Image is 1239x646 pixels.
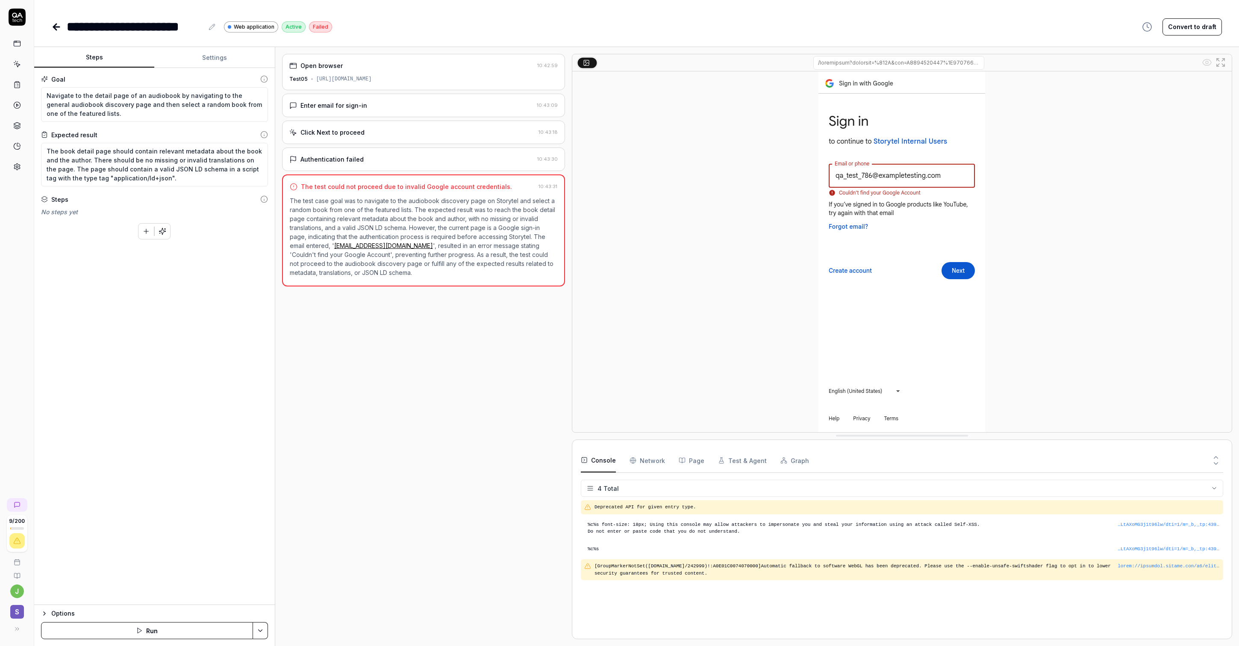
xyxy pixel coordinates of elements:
button: View version history [1137,18,1157,35]
button: …LtAXoMG3j1t96lw/dti=1/m=_b,_tp:439:252 [1117,546,1220,553]
time: 10:42:59 [537,62,558,68]
div: Goal [51,75,65,84]
p: The test case goal was to navigate to the audiobook discovery page on Storytel and select a rando... [290,196,557,277]
button: Steps [34,47,154,68]
button: S [3,598,30,620]
button: j [10,584,24,598]
div: Test05 [289,75,308,83]
button: Page [679,448,704,472]
div: Authentication failed [300,155,364,164]
time: 10:43:09 [537,102,558,108]
a: New conversation [7,498,27,512]
button: Convert to draft [1162,18,1222,35]
button: Network [630,448,665,472]
img: Screenshot [818,71,985,432]
div: Enter email for sign-in [300,101,367,110]
button: Open in full screen [1214,56,1227,69]
button: …LtAXoMG3j1t96lw/dti=1/m=_b,_tp:439:252 [1117,521,1220,528]
div: Expected result [51,130,97,139]
div: Options [51,608,268,619]
span: 9 / 200 [9,519,25,524]
button: Show all interative elements [1200,56,1214,69]
div: Failed [309,21,332,32]
span: S [10,605,24,619]
div: No steps yet [41,207,268,216]
div: [URL][DOMAIN_NAME] [316,75,372,83]
div: Open browser [300,61,343,70]
div: …LtAXoMG3j1t96lw/dti=1/m=_b,_tp : 439 : 252 [1117,521,1220,528]
span: Web application [234,23,274,31]
time: 10:43:31 [539,183,557,189]
div: …LtAXoMG3j1t96lw/dti=1/m=_b,_tp : 439 : 252 [1117,546,1220,553]
div: Active [282,21,306,32]
div: Click Next to proceed [300,128,365,137]
div: The test could not proceed due to invalid Google account credentials. [301,182,512,191]
button: Options [41,608,268,619]
pre: %c%s [588,546,1220,553]
div: Steps [51,195,68,204]
time: 10:43:18 [539,129,558,135]
pre: %c%s font-size: 18px; Using this console may allow attackers to impersonate you and steal your in... [588,521,1220,535]
a: Documentation [3,566,30,579]
button: Graph [780,448,809,472]
a: [EMAIL_ADDRESS][DOMAIN_NAME] [334,242,433,249]
button: Console [581,448,616,472]
pre: [GroupMarkerNotSet([DOMAIN_NAME]/242999)!:A0E01C0074070000]Automatic fallback to software WebGL h... [594,563,1117,577]
a: Web application [224,21,278,32]
time: 10:43:30 [537,156,558,162]
button: Settings [154,47,274,68]
pre: Deprecated API for given entry type. [594,504,1220,511]
button: Run [41,622,253,639]
a: Book a call with us [3,552,30,566]
button: lorem://ipsumdol.sitame.con/a6/elitse/doeiusmodt?incididu=%245U&lab=E2574841932%2D322847277444838... [1117,563,1220,570]
button: Test & Agent [718,448,767,472]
